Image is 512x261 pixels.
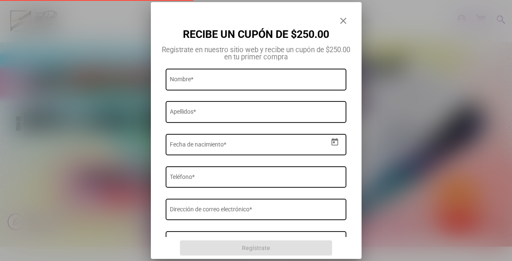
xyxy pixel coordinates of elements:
mat-icon: close [338,16,348,26]
p: RECIBE UN CUPÓN DE $250.00 [161,12,351,40]
span: Regístrate [242,245,270,251]
button: Regístrate [180,240,332,256]
button: Open calendar [327,135,342,149]
p: Regístrate en nuestro sitio web y recibe un cupón de $250.00 en tu primer compra [161,46,351,61]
